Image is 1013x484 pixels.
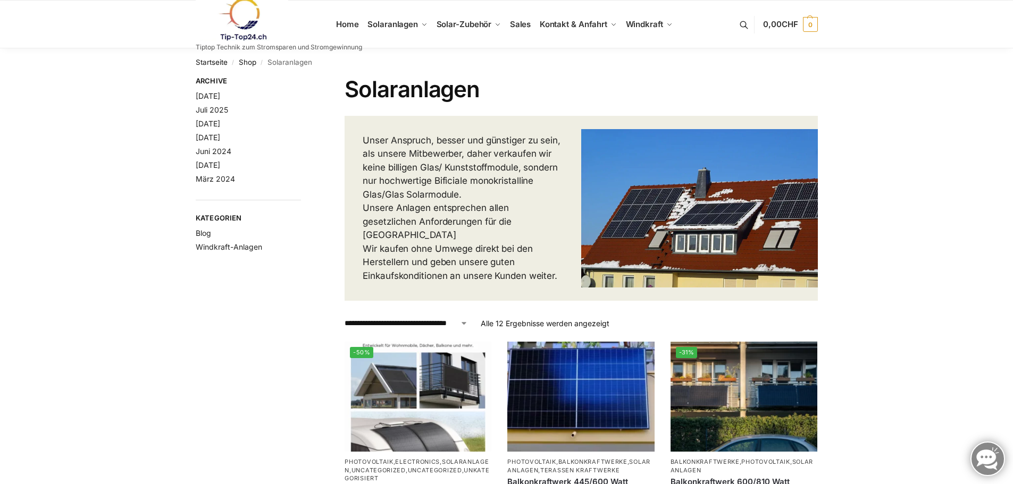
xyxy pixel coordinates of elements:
a: Juni 2024 [196,147,231,156]
span: Archive [196,76,302,87]
a: Windkraft [621,1,677,48]
a: Uncategorized [408,466,462,474]
a: -50%Flexible Solar Module für Wohnmobile Camping Balkon [345,342,491,452]
nav: Breadcrumb [196,48,818,76]
a: März 2024 [196,174,235,183]
a: Kontakt & Anfahrt [535,1,621,48]
a: Photovoltaik [345,458,393,465]
p: , , [671,458,817,474]
a: Solaranlagen [345,458,489,473]
a: Electronics [395,458,440,465]
span: / [228,58,239,67]
span: Kategorien [196,213,302,224]
a: Terassen Kraftwerke [540,466,619,474]
a: Shop [239,58,256,66]
img: Flexible Solar Module für Wohnmobile Camping Balkon [345,342,491,452]
select: Shop-Reihenfolge [345,318,468,329]
span: 0 [803,17,818,32]
span: 0,00 [763,19,798,29]
img: 2 Balkonkraftwerke [671,342,817,452]
a: Solaranlagen [363,1,432,48]
a: Unkategorisiert [345,466,489,482]
img: Solaranlage für den kleinen Balkon [507,342,654,452]
a: Sales [505,1,535,48]
h1: Solaranlagen [345,76,817,103]
a: [DATE] [196,119,220,128]
span: Sales [510,19,531,29]
a: Photovoltaik [741,458,790,465]
p: Unser Anspruch, besser und günstiger zu sein, als unsere Mitbewerber, daher verkaufen wir keine b... [363,134,563,283]
a: Juli 2025 [196,105,228,114]
a: Uncategorized [351,466,406,474]
a: 0,00CHF 0 [763,9,817,40]
span: / [256,58,267,67]
a: [DATE] [196,160,220,169]
a: Solar-Zubehör [432,1,505,48]
a: [DATE] [196,133,220,142]
a: Balkonkraftwerke [558,458,627,465]
a: Startseite [196,58,228,66]
a: [DATE] [196,91,220,100]
p: , , , , , [345,458,491,482]
span: Solar-Zubehör [437,19,492,29]
span: Windkraft [626,19,663,29]
span: CHF [782,19,798,29]
p: Alle 12 Ergebnisse werden angezeigt [481,318,609,329]
p: Tiptop Technik zum Stromsparen und Stromgewinnung [196,44,362,50]
a: Blog [196,228,211,237]
a: Balkonkraftwerke [671,458,740,465]
span: Kontakt & Anfahrt [540,19,607,29]
a: Photovoltaik [507,458,556,465]
img: Solar Dachanlage 6,5 KW [581,129,818,287]
button: Close filters [301,77,307,88]
p: , , , [507,458,654,474]
a: Solaranlagen [671,458,814,473]
a: Solaranlagen [507,458,650,473]
span: Solaranlagen [367,19,418,29]
a: Windkraft-Anlagen [196,242,262,251]
a: -31%2 Balkonkraftwerke [671,342,817,452]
